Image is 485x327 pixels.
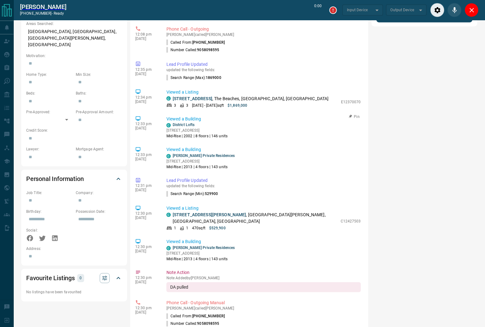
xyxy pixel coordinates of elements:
p: Min Size: [76,72,122,77]
p: Areas Searched: [26,21,122,27]
p: 0 [79,275,82,282]
p: Pre-Approval Amount: [76,109,122,115]
div: condos.ca [166,123,171,128]
p: Mid-Rise | 2002 | 8 floors | 146 units [166,134,228,139]
p: [DATE] [135,310,157,315]
p: Motivation: [26,53,122,59]
span: 1869000 [206,76,221,80]
p: Company: [76,190,122,196]
p: [DATE] [135,126,157,131]
span: [PHONE_NUMBER] [192,314,225,319]
p: 12:30 pm [135,306,157,310]
p: [PERSON_NAME] called [PERSON_NAME] [166,32,361,37]
p: 12:30 pm [135,276,157,280]
p: [STREET_ADDRESS] [166,128,228,134]
p: 12:08 pm [135,32,157,37]
div: DA pulled [166,282,361,292]
div: condos.ca [166,154,171,159]
p: [DATE] [135,188,157,193]
div: Close [465,3,479,17]
p: Lead Profile Updated [166,178,361,184]
p: [DATE] [135,100,157,104]
p: 12:34 pm [135,95,157,100]
p: Phone Call - Outgoing Manual [166,300,361,306]
p: Note Action [166,270,361,276]
p: Home Type: [26,72,73,77]
p: Mid-Rise | 2013 | 4 floors | 143 units [166,256,235,262]
div: condos.ca [166,96,171,101]
p: [DATE] - [DATE] sqft [192,103,224,108]
p: [STREET_ADDRESS] [166,251,235,256]
p: Viewed a Building [166,239,361,245]
div: Mute [448,3,462,17]
p: 3 [186,103,188,108]
p: Called From: [166,314,225,319]
p: 12:31 pm [135,184,157,188]
p: 12:30 pm [135,245,157,249]
p: Lead Profile Updated [166,61,361,68]
span: 9058098595 [197,322,219,326]
p: Pre-Approved: [26,109,73,115]
p: Lawyer: [26,147,73,152]
p: Number Called: [166,321,219,327]
p: 12:30 pm [135,212,157,216]
p: Viewed a Building [166,147,361,153]
a: District Lofts [173,123,195,127]
p: $529,900 [209,226,226,231]
a: [PERSON_NAME] Private Residences [173,246,235,250]
p: [DATE] [135,280,157,285]
p: [STREET_ADDRESS] [166,159,235,164]
p: [DATE] [135,72,157,76]
p: [DATE] [135,249,157,254]
div: condos.ca [166,213,171,217]
a: [STREET_ADDRESS][PERSON_NAME] [173,212,246,217]
p: Credit Score: [26,128,122,134]
p: 1 [174,226,176,231]
p: Birthday: [26,209,73,215]
h2: [PERSON_NAME] [20,3,66,11]
span: 9058098595 [197,48,219,52]
p: Possession Date: [76,209,122,215]
div: Personal Information [26,172,122,187]
p: 470 sqft [192,226,205,231]
a: [PERSON_NAME] Private Residences [173,154,235,158]
p: [PERSON_NAME] called [PERSON_NAME] [166,306,361,311]
h2: Personal Information [26,174,84,184]
p: Mid-Rise | 2013 | 4 floors | 143 units [166,164,235,170]
div: Favourite Listings0 [26,271,122,286]
p: Number Called: [166,47,219,53]
p: Note Added by [PERSON_NAME] [166,276,361,281]
h2: Favourite Listings [26,273,75,283]
p: Viewed a Listing [166,89,361,95]
p: Search Range (Min) : [166,191,218,197]
a: [STREET_ADDRESS] [173,96,212,101]
p: $1,869,000 [228,103,247,108]
p: Address: [26,246,122,252]
p: [DATE] [135,216,157,220]
p: Social: [26,228,73,233]
p: 12:33 pm [135,122,157,126]
p: C12427503 [341,219,361,224]
span: 529900 [205,192,218,196]
p: Beds: [26,90,73,96]
p: Baths: [76,90,122,96]
p: Phone Call - Outgoing [166,26,361,32]
button: Pin [345,114,363,120]
p: 1 [186,226,188,231]
p: updated the following fields: [166,184,361,188]
p: Viewed a Building [166,116,361,122]
span: [PHONE_NUMBER] [192,40,225,45]
p: Viewed a Listing [166,205,361,212]
p: Mortgage Agent: [76,147,122,152]
p: 3 [174,103,176,108]
p: [DATE] [135,157,157,162]
p: Called From: [166,40,225,45]
p: [GEOGRAPHIC_DATA], [GEOGRAPHIC_DATA], [GEOGRAPHIC_DATA][PERSON_NAME], [GEOGRAPHIC_DATA] [26,27,122,50]
div: Audio Settings [430,3,444,17]
p: 12:33 pm [135,153,157,157]
p: 0:00 [315,3,322,17]
p: , The Beaches, [GEOGRAPHIC_DATA], [GEOGRAPHIC_DATA] [173,95,329,102]
p: [DATE] [135,37,157,41]
div: condos.ca [166,246,171,251]
p: , [GEOGRAPHIC_DATA][PERSON_NAME], [GEOGRAPHIC_DATA], [GEOGRAPHIC_DATA] [173,212,338,225]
